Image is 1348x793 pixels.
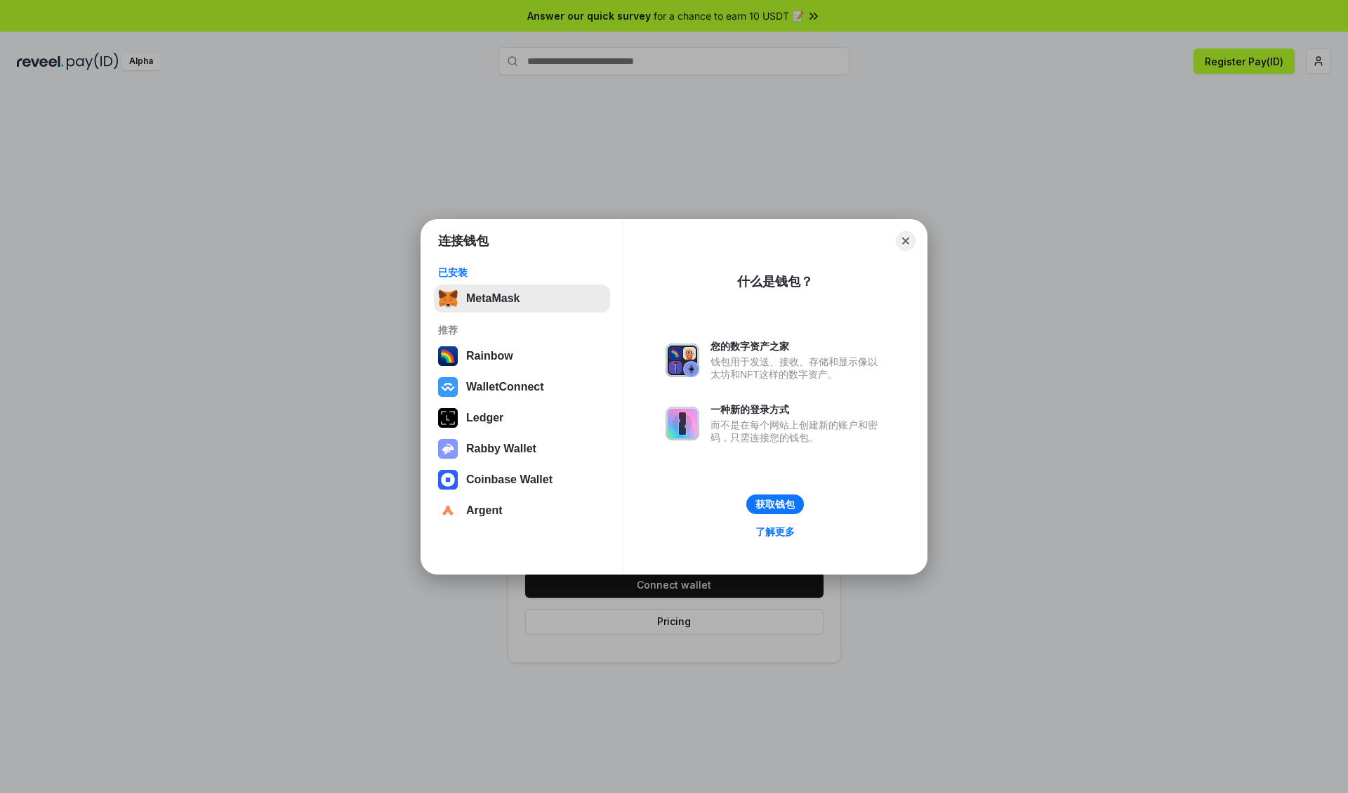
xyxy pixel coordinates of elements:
[711,355,885,381] div: 钱包用于发送、接收、存储和显示像以太坊和NFT这样的数字资产。
[755,498,795,511] div: 获取钱包
[434,435,610,463] button: Rabby Wallet
[711,340,885,353] div: 您的数字资产之家
[438,232,489,249] h1: 连接钱包
[896,231,916,251] button: Close
[434,466,610,494] button: Coinbase Wallet
[666,343,699,377] img: svg+xml,%3Csvg%20xmlns%3D%22http%3A%2F%2Fwww.w3.org%2F2000%2Fsvg%22%20fill%3D%22none%22%20viewBox...
[746,494,804,514] button: 获取钱包
[466,473,553,486] div: Coinbase Wallet
[747,523,803,541] a: 了解更多
[438,470,458,490] img: svg+xml,%3Csvg%20width%3D%2228%22%20height%3D%2228%22%20viewBox%3D%220%200%2028%2028%22%20fill%3D...
[466,443,536,455] div: Rabby Wallet
[466,350,513,362] div: Rainbow
[466,412,503,424] div: Ledger
[438,346,458,366] img: svg+xml,%3Csvg%20width%3D%22120%22%20height%3D%22120%22%20viewBox%3D%220%200%20120%20120%22%20fil...
[737,273,813,290] div: 什么是钱包？
[434,404,610,432] button: Ledger
[438,501,458,520] img: svg+xml,%3Csvg%20width%3D%2228%22%20height%3D%2228%22%20viewBox%3D%220%200%2028%2028%22%20fill%3D...
[434,342,610,370] button: Rainbow
[755,525,795,538] div: 了解更多
[466,504,503,517] div: Argent
[434,373,610,401] button: WalletConnect
[438,377,458,397] img: svg+xml,%3Csvg%20width%3D%2228%22%20height%3D%2228%22%20viewBox%3D%220%200%2028%2028%22%20fill%3D...
[438,439,458,459] img: svg+xml,%3Csvg%20xmlns%3D%22http%3A%2F%2Fwww.w3.org%2F2000%2Fsvg%22%20fill%3D%22none%22%20viewBox...
[438,289,458,308] img: svg+xml,%3Csvg%20fill%3D%22none%22%20height%3D%2233%22%20viewBox%3D%220%200%2035%2033%22%20width%...
[711,419,885,444] div: 而不是在每个网站上创建新的账户和密码，只需连接您的钱包。
[666,407,699,440] img: svg+xml,%3Csvg%20xmlns%3D%22http%3A%2F%2Fwww.w3.org%2F2000%2Fsvg%22%20fill%3D%22none%22%20viewBox...
[466,292,520,305] div: MetaMask
[434,497,610,525] button: Argent
[438,324,606,336] div: 推荐
[466,381,544,393] div: WalletConnect
[438,266,606,279] div: 已安装
[438,408,458,428] img: svg+xml,%3Csvg%20xmlns%3D%22http%3A%2F%2Fwww.w3.org%2F2000%2Fsvg%22%20width%3D%2228%22%20height%3...
[434,284,610,313] button: MetaMask
[711,403,885,416] div: 一种新的登录方式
